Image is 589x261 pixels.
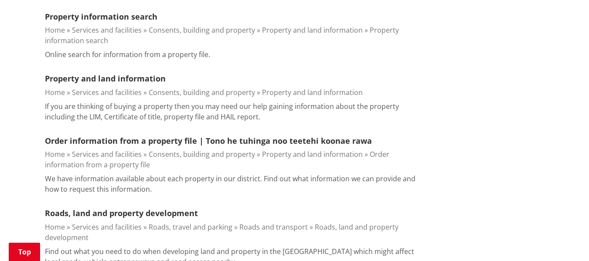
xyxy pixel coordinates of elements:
a: Consents, building and property [149,88,255,97]
a: Order information from a property file | Tono he tuhinga noo teetehi koonae rawa [45,136,372,146]
p: Online search for information from a property file. [45,49,210,60]
a: Roads, land and property development [45,222,398,242]
a: Top [9,243,40,261]
a: Order information from a property file [45,149,389,169]
a: Home [45,88,65,97]
a: Home [45,149,65,159]
a: Property and land information [262,25,363,35]
a: Services and facilities [72,149,142,159]
a: Roads, travel and parking [149,222,232,232]
a: Roads and transport [239,222,308,232]
a: Home [45,222,65,232]
a: Services and facilities [72,88,142,97]
a: Consents, building and property [149,149,255,159]
iframe: Messenger Launcher [549,224,580,256]
p: We have information available about each property in our district. Find out what information we c... [45,173,416,194]
a: Property information search [45,11,157,22]
a: Property and land information [262,149,363,159]
a: Roads, land and property development [45,208,198,218]
p: If you are thinking of buying a property then you may need our help gaining information about the... [45,101,416,122]
a: Property and land information [262,88,363,97]
a: Home [45,25,65,35]
a: Property and land information [45,73,166,84]
a: Consents, building and property [149,25,255,35]
a: Services and facilities [72,25,142,35]
a: Property information search [45,25,399,45]
a: Services and facilities [72,222,142,232]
